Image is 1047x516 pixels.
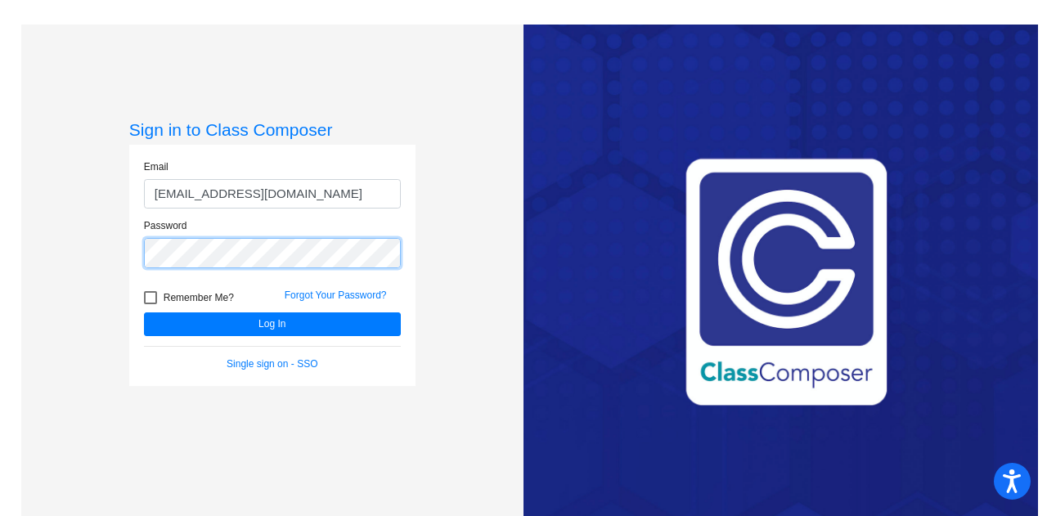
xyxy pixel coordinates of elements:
label: Email [144,159,169,174]
h3: Sign in to Class Composer [129,119,416,140]
label: Password [144,218,187,233]
span: Remember Me? [164,288,234,307]
a: Single sign on - SSO [227,358,317,370]
button: Log In [144,312,401,336]
a: Forgot Your Password? [285,289,387,301]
